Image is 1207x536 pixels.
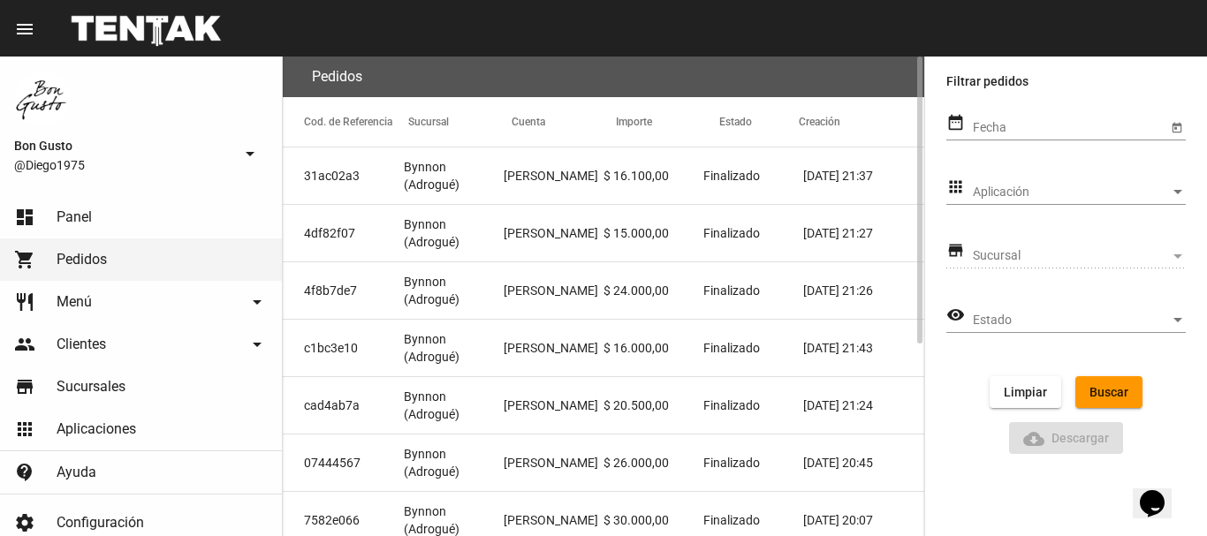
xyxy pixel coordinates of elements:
mat-icon: settings [14,512,35,533]
mat-icon: apps [14,419,35,440]
mat-cell: $ 20.500,00 [603,377,703,434]
mat-cell: [DATE] 21:26 [803,262,924,319]
mat-cell: 4f8b7de7 [283,262,404,319]
span: Clientes [57,336,106,353]
span: @Diego1975 [14,156,232,174]
mat-cell: [PERSON_NAME] [504,320,603,376]
input: Fecha [973,121,1167,135]
mat-cell: 31ac02a3 [283,147,404,204]
mat-icon: restaurant [14,291,35,313]
mat-icon: visibility [946,305,965,326]
mat-icon: apps [946,177,965,198]
mat-select: Sucursal [973,249,1186,263]
mat-cell: $ 16.000,00 [603,320,703,376]
mat-cell: [PERSON_NAME] [504,434,603,491]
mat-icon: dashboard [14,207,35,228]
span: Finalizado [703,396,760,414]
span: Descargar [1023,431,1110,445]
span: Finalizado [703,454,760,472]
span: Ayuda [57,464,96,481]
span: Finalizado [703,339,760,357]
span: Pedidos [57,251,107,268]
span: Finalizado [703,224,760,242]
mat-cell: [DATE] 21:24 [803,377,924,434]
span: Buscar [1089,385,1128,399]
flou-section-header: Pedidos [283,57,924,97]
span: Bon Gusto [14,135,232,156]
mat-header-cell: Sucursal [408,97,512,147]
mat-header-cell: Importe [616,97,720,147]
span: Bynnon (Adrogué) [404,330,504,366]
mat-header-cell: Creación [799,97,924,147]
mat-header-cell: Cod. de Referencia [283,97,408,147]
mat-icon: date_range [946,112,965,133]
mat-cell: [PERSON_NAME] [504,147,603,204]
label: Filtrar pedidos [946,71,1186,92]
mat-icon: arrow_drop_down [239,143,261,164]
img: 8570adf9-ca52-4367-b116-ae09c64cf26e.jpg [14,71,71,127]
span: Sucursal [973,249,1170,263]
mat-cell: 4df82f07 [283,205,404,261]
span: Aplicaciones [57,420,136,438]
mat-icon: people [14,334,35,355]
mat-select: Estado [973,313,1186,328]
mat-icon: shopping_cart [14,249,35,270]
mat-icon: store [14,376,35,397]
mat-icon: menu [14,19,35,40]
mat-cell: [DATE] 20:45 [803,434,924,491]
mat-header-cell: Estado [719,97,799,147]
iframe: chat widget [1133,465,1189,518]
mat-icon: Descargar Reporte [1023,428,1044,449]
mat-cell: [DATE] 21:43 [803,320,924,376]
span: Panel [57,208,92,226]
mat-cell: $ 24.000,00 [603,262,703,319]
mat-icon: contact_support [14,462,35,483]
mat-cell: 07444567 [283,434,404,491]
mat-cell: $ 26.000,00 [603,434,703,491]
h3: Pedidos [312,64,362,89]
span: Bynnon (Adrogué) [404,445,504,480]
span: Finalizado [703,167,760,185]
span: Limpiar [1004,385,1047,399]
mat-cell: c1bc3e10 [283,320,404,376]
span: Aplicación [973,185,1170,200]
mat-icon: arrow_drop_down [247,334,268,355]
button: Descargar ReporteDescargar [1009,422,1124,454]
span: Estado [973,313,1170,328]
mat-cell: [PERSON_NAME] [504,262,603,319]
span: Finalizado [703,511,760,529]
button: Buscar [1075,376,1142,408]
button: Limpiar [990,376,1061,408]
mat-cell: [PERSON_NAME] [504,205,603,261]
mat-icon: store [946,240,965,261]
mat-select: Aplicación [973,185,1186,200]
mat-cell: [PERSON_NAME] [504,377,603,434]
span: Finalizado [703,282,760,299]
button: Open calendar [1167,117,1186,136]
mat-cell: $ 15.000,00 [603,205,703,261]
mat-cell: cad4ab7a [283,377,404,434]
span: Configuración [57,514,144,532]
span: Sucursales [57,378,125,396]
span: Bynnon (Adrogué) [404,388,504,423]
mat-icon: arrow_drop_down [247,291,268,313]
mat-cell: [DATE] 21:37 [803,147,924,204]
mat-cell: [DATE] 21:27 [803,205,924,261]
span: Bynnon (Adrogué) [404,273,504,308]
span: Bynnon (Adrogué) [404,215,504,251]
mat-header-cell: Cuenta [512,97,616,147]
span: Bynnon (Adrogué) [404,158,504,193]
span: Menú [57,293,92,311]
mat-cell: $ 16.100,00 [603,147,703,204]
